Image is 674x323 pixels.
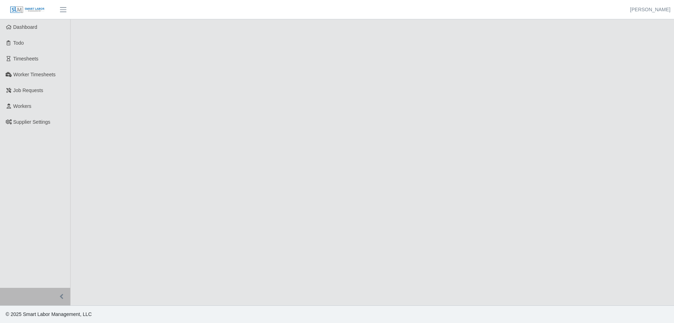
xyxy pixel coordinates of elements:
[13,103,32,109] span: Workers
[630,6,670,13] a: [PERSON_NAME]
[13,119,51,125] span: Supplier Settings
[6,311,92,317] span: © 2025 Smart Labor Management, LLC
[13,40,24,46] span: Todo
[13,72,55,77] span: Worker Timesheets
[13,24,38,30] span: Dashboard
[10,6,45,14] img: SLM Logo
[13,88,44,93] span: Job Requests
[13,56,39,62] span: Timesheets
